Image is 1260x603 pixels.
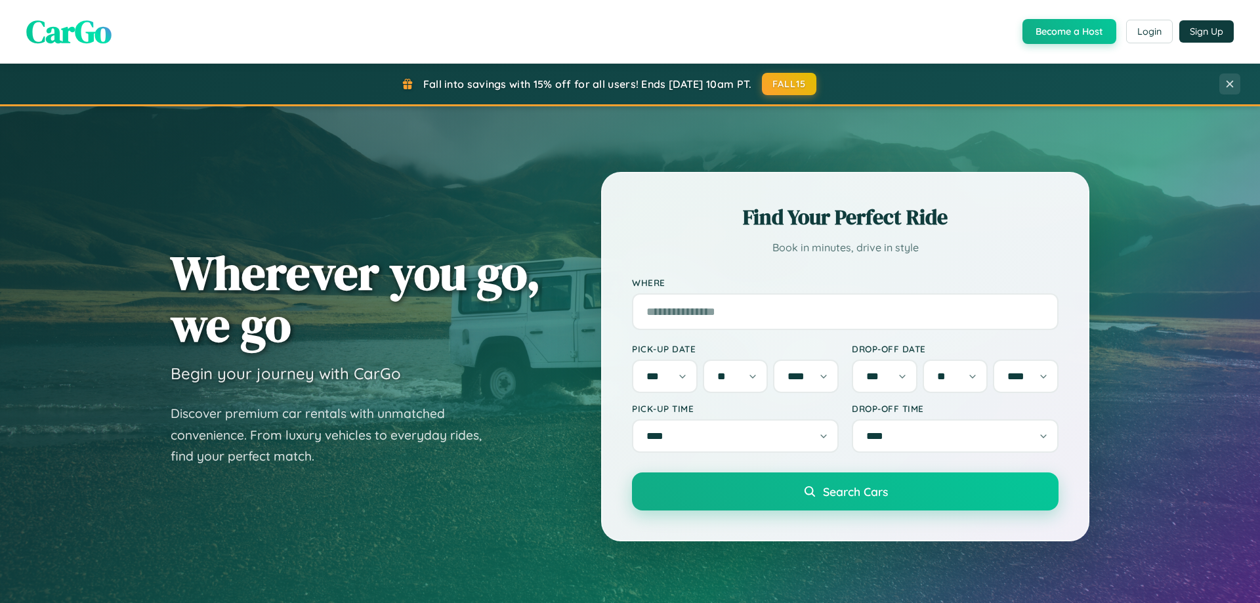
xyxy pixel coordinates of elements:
label: Pick-up Date [632,343,839,354]
button: Login [1126,20,1173,43]
button: Search Cars [632,472,1059,510]
h3: Begin your journey with CarGo [171,364,401,383]
label: Drop-off Time [852,403,1059,414]
button: Sign Up [1179,20,1234,43]
span: Fall into savings with 15% off for all users! Ends [DATE] 10am PT. [423,77,752,91]
h1: Wherever you go, we go [171,247,541,350]
span: Search Cars [823,484,888,499]
label: Where [632,277,1059,288]
button: Become a Host [1022,19,1116,44]
p: Discover premium car rentals with unmatched convenience. From luxury vehicles to everyday rides, ... [171,403,499,467]
label: Drop-off Date [852,343,1059,354]
h2: Find Your Perfect Ride [632,203,1059,232]
label: Pick-up Time [632,403,839,414]
button: FALL15 [762,73,817,95]
span: CarGo [26,10,112,53]
p: Book in minutes, drive in style [632,238,1059,257]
